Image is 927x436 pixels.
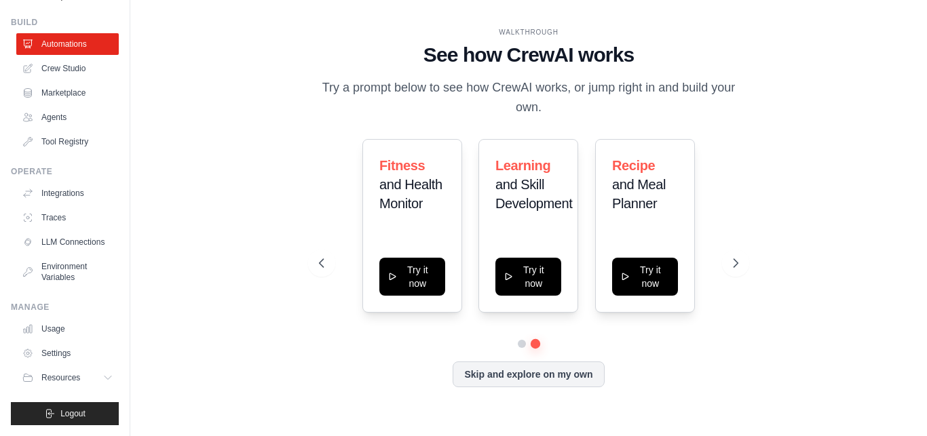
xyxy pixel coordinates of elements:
[16,367,119,389] button: Resources
[16,33,119,55] a: Automations
[16,182,119,204] a: Integrations
[612,158,655,173] span: Recipe
[612,177,666,211] span: and Meal Planner
[16,231,119,253] a: LLM Connections
[612,258,678,296] button: Try it now
[495,177,572,211] span: and Skill Development
[11,166,119,177] div: Operate
[16,58,119,79] a: Crew Studio
[16,318,119,340] a: Usage
[16,131,119,153] a: Tool Registry
[453,361,604,387] button: Skip and explore on my own
[319,78,738,118] p: Try a prompt below to see how CrewAI works, or jump right in and build your own.
[11,17,119,28] div: Build
[16,82,119,104] a: Marketplace
[60,408,86,419] span: Logout
[319,27,738,37] div: WALKTHROUGH
[41,372,80,383] span: Resources
[16,106,119,128] a: Agents
[495,258,561,296] button: Try it now
[16,207,119,229] a: Traces
[495,158,550,173] span: Learning
[379,258,445,296] button: Try it now
[16,342,119,364] a: Settings
[11,302,119,313] div: Manage
[379,177,442,211] span: and Health Monitor
[319,43,738,67] h1: See how CrewAI works
[16,256,119,288] a: Environment Variables
[379,158,425,173] span: Fitness
[11,402,119,425] button: Logout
